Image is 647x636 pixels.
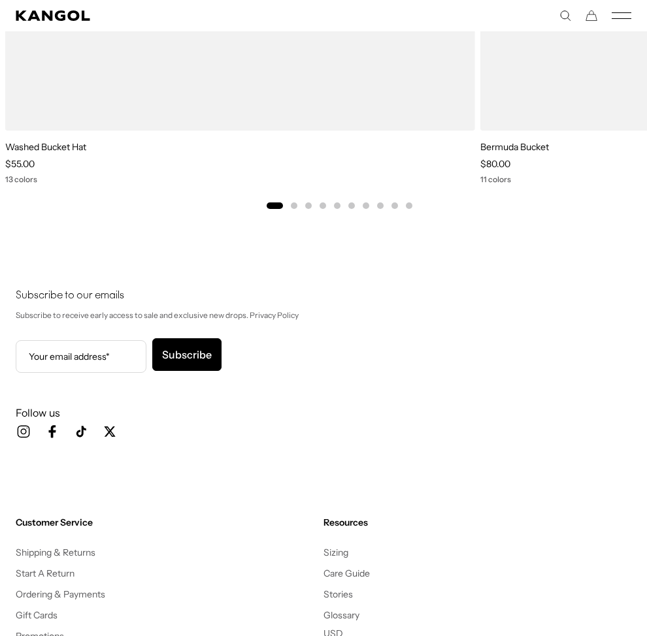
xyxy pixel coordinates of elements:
button: Go to slide 3 [305,202,312,209]
button: Go to slide 1 [267,202,283,209]
button: Go to slide 4 [320,202,326,209]
a: Ordering & Payments [16,588,106,600]
button: Mobile Menu [612,10,631,22]
button: Cart [586,10,597,22]
span: $55.00 [5,158,35,170]
h3: Follow us [16,405,631,420]
button: Subscribe [152,338,222,371]
a: Start A Return [16,567,75,579]
button: Go to slide 2 [291,202,297,209]
h4: Subscribe to our emails [16,289,631,303]
button: Go to slide 6 [348,202,355,209]
button: Go to slide 7 [363,202,369,209]
a: Bermuda Bucket [480,141,549,153]
a: Gift Cards [16,609,58,621]
button: Go to slide 10 [406,202,412,209]
button: Go to slide 9 [391,202,398,209]
a: Sizing [323,547,348,558]
a: Glossary [323,609,359,621]
summary: Search here [559,10,571,22]
a: Shipping & Returns [16,547,96,558]
a: Kangol [16,10,323,21]
span: $80.00 [480,158,510,170]
a: Care Guide [323,567,370,579]
h4: Resources [323,517,631,528]
p: Subscribe to receive early access to sale and exclusive new drops. Privacy Policy [16,308,631,323]
button: Go to slide 8 [377,202,384,209]
button: Go to slide 5 [334,202,340,209]
a: Washed Bucket Hat [5,141,86,153]
a: Stories [323,588,353,600]
h4: Customer Service [16,517,323,528]
div: 13 colors [5,175,475,184]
